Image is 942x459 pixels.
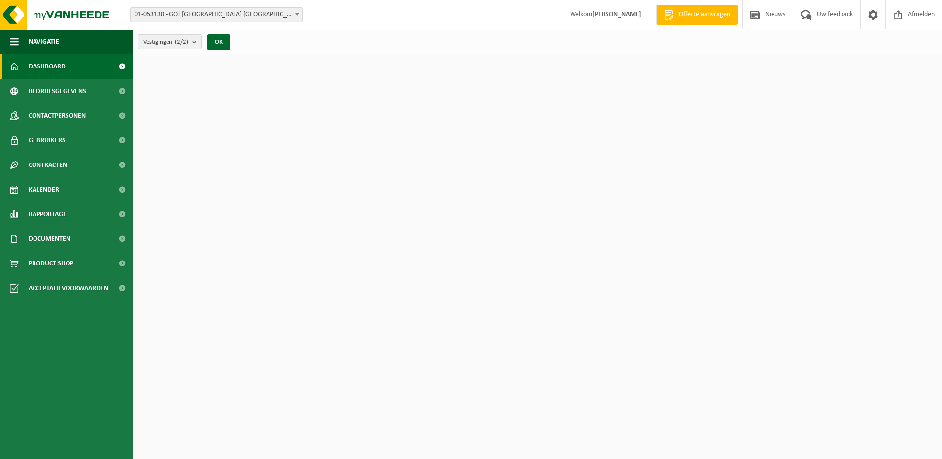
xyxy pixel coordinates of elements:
span: Offerte aanvragen [676,10,733,20]
span: Bedrijfsgegevens [29,79,86,103]
count: (2/2) [175,39,188,45]
button: OK [207,34,230,50]
span: Contactpersonen [29,103,86,128]
span: Product Shop [29,251,73,276]
span: Documenten [29,227,70,251]
span: Contracten [29,153,67,177]
span: 01-053130 - GO! ATHENEUM NIEUWPOORT - NIEUWPOORT [131,8,302,22]
span: Vestigingen [143,35,188,50]
span: Dashboard [29,54,66,79]
button: Vestigingen(2/2) [138,34,202,49]
span: Acceptatievoorwaarden [29,276,108,300]
a: Offerte aanvragen [656,5,738,25]
span: Gebruikers [29,128,66,153]
strong: [PERSON_NAME] [592,11,641,18]
span: Navigatie [29,30,59,54]
span: Kalender [29,177,59,202]
span: Rapportage [29,202,67,227]
span: 01-053130 - GO! ATHENEUM NIEUWPOORT - NIEUWPOORT [130,7,303,22]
